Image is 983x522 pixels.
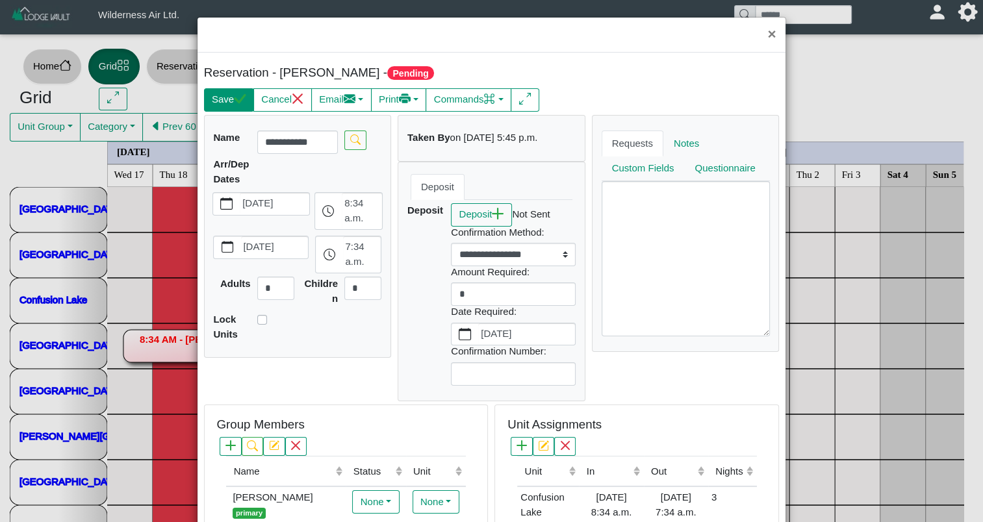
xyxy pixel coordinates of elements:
svg: clock [322,205,335,217]
div: Unit [524,464,565,479]
h5: Unit Assignments [507,417,602,432]
button: x [285,437,307,456]
span: primary [233,508,265,519]
button: Commandscommand [426,88,511,112]
svg: search [247,440,257,451]
button: Close [758,18,785,52]
button: calendar [452,323,478,345]
svg: clock [324,249,336,261]
div: [DATE] 8:34 a.m. [582,490,640,519]
button: Emailenvelope fill [311,88,372,112]
b: Lock Units [213,314,238,340]
button: None [352,490,399,514]
svg: plus [225,440,236,451]
label: [DATE] [241,236,309,258]
b: Children [304,278,338,304]
svg: x [290,440,301,451]
svg: plus [517,440,527,451]
button: pencil square [263,437,285,456]
h6: Confirmation Number: [451,345,576,357]
svg: command [483,93,496,105]
svg: x [560,440,570,451]
button: Printprinter fill [371,88,427,112]
svg: check [234,93,246,105]
button: plus [511,437,532,456]
b: Arr/Dep Dates [213,158,249,184]
button: calendar [213,193,240,215]
button: clock [316,236,342,273]
label: [DATE] [478,323,575,345]
button: x [554,437,576,456]
button: Savecheck [204,88,254,112]
div: In [587,464,630,479]
button: Cancelx [253,88,312,112]
button: plus [220,437,241,456]
div: Name [234,464,333,479]
h6: Confirmation Method: [451,227,576,238]
a: Custom Fields [602,156,685,182]
svg: calendar [459,328,471,340]
a: Notes [663,130,709,156]
div: Unit [413,464,452,479]
div: Status [353,464,392,479]
h6: Amount Required: [451,266,576,278]
a: Requests [602,130,663,156]
div: Out [651,464,695,479]
i: Not Sent [512,208,550,219]
label: [DATE] [240,193,309,215]
button: search [344,130,366,149]
label: 8:34 a.m. [342,193,381,229]
svg: calendar [220,197,233,210]
svg: plus [492,208,504,220]
svg: pencil square [269,440,279,451]
svg: arrows angle expand [519,93,531,105]
h5: Reservation - [PERSON_NAME] - [204,66,489,81]
b: Adults [220,278,251,289]
h6: Date Required: [451,306,576,317]
div: [DATE] 7:34 a.m. [647,490,705,519]
button: pencil square [533,437,554,456]
svg: pencil square [538,440,548,451]
b: Taken By [407,132,450,143]
svg: envelope fill [344,93,356,105]
svg: printer fill [399,93,411,105]
h5: Group Members [216,417,304,432]
button: arrows angle expand [511,88,539,112]
i: on [DATE] 5:45 p.m. [450,132,538,143]
svg: x [292,93,304,105]
button: None [413,490,459,514]
label: 7:34 a.m. [343,236,381,273]
a: Questionnaire [684,156,765,182]
a: Deposit [411,174,465,200]
button: Depositplus [451,203,512,227]
svg: calendar [222,241,234,253]
button: clock [315,193,342,229]
div: [PERSON_NAME] [229,490,342,519]
svg: search [350,134,361,145]
button: calendar [214,236,240,258]
b: Deposit [407,205,443,216]
div: Nights [715,464,743,479]
button: search [242,437,263,456]
b: Name [213,132,240,143]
